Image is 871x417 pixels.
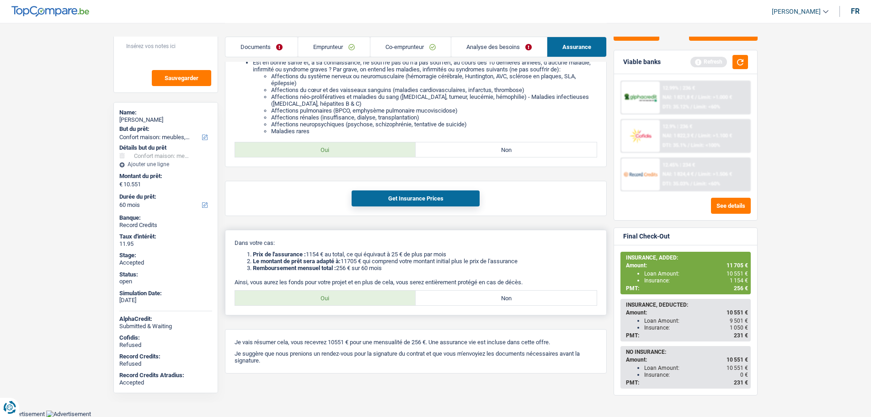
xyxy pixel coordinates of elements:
div: Submitted & Waiting [119,323,212,330]
div: Refresh [690,57,727,67]
li: Affections du système nerveux ou neuromusculaire (hémorragie cérébrale, Huntington, AVC, sclérose... [271,73,597,87]
div: Cofidis: [119,334,212,341]
b: Le montant de prêt sera adapté à: [253,258,341,265]
div: 12.9% | 236 € [663,124,692,130]
div: AlphaCredit: [119,315,212,323]
label: Montant du prêt: [119,173,210,180]
p: Dans votre cas: [235,239,597,246]
label: Oui [235,142,416,157]
span: / [695,171,697,177]
div: 11.95 [119,240,212,248]
div: Ajouter une ligne [119,161,212,168]
a: Assurance [547,37,606,57]
label: Oui [235,291,416,305]
span: DTI: 35.03% [663,181,689,187]
span: Limit: <60% [694,181,720,187]
li: Est en bonne santé et, à sa connaissance, ne souffre pas ou n’a pas souffert, au cours des 10 der... [253,59,597,135]
span: 0 € [740,372,748,378]
button: See details [711,198,751,214]
div: INSURANCE, ADDED: [626,255,748,261]
span: / [688,142,689,148]
span: Sauvegarder [165,75,198,81]
div: PMT: [626,332,748,339]
span: € [119,181,123,188]
div: Insurance: [644,325,748,331]
div: PMT: [626,285,748,292]
p: Ainsi, vous aurez les fonds pour votre projet et en plus de cela, vous serez entièrement protégé ... [235,279,597,286]
span: NAI: 1 824,4 € [663,171,694,177]
span: 11 705 € [727,262,748,269]
a: Emprunteur [298,37,370,57]
a: Analyse des besoins [451,37,547,57]
a: Documents [225,37,298,57]
li: Affections neuropsychiques (psychose, schizophrénie, tentative de suicide) [271,121,597,128]
b: Remboursement mensuel total : [253,265,336,271]
div: fr [851,7,860,16]
a: Co-emprunteur [370,37,451,57]
span: / [695,94,697,100]
p: Je suggère que nous prenions un rendez-vous pour la signature du contrat et que vous m'envoyiez l... [235,350,597,364]
div: Banque: [119,214,212,222]
span: [PERSON_NAME] [772,8,821,16]
p: Je vais résumer cela, vous recevrez 10551 € pour une mensualité de 256 €. Une assurance vie est i... [235,339,597,346]
div: open [119,278,212,285]
div: Insurance: [644,277,748,284]
span: Limit: >1.100 € [698,133,732,139]
label: Non [416,142,597,157]
div: Amount: [626,357,748,363]
span: DTI: 35.1% [663,142,686,148]
img: Record Credits [624,166,657,183]
div: 12.45% | 234 € [663,162,695,168]
div: Taux d'intérêt: [119,233,212,240]
div: Simulation Date: [119,290,212,297]
div: Viable banks [623,58,661,66]
div: Record Credits: [119,353,212,360]
span: 9 501 € [730,318,748,324]
a: [PERSON_NAME] [764,4,828,19]
div: Accepted [119,259,212,266]
span: Limit: <60% [694,104,720,110]
label: Durée du prêt: [119,193,210,200]
span: NAI: 1 822,3 € [663,133,694,139]
div: Loan Amount: [644,271,748,277]
b: Prix de l'assurance : [253,251,306,258]
li: Affections pulmonaires (BPCO, emphysème pulmonaire mucoviscidose) [271,107,597,114]
div: Détails but du prêt [119,144,212,152]
div: PMT: [626,379,748,386]
span: 1 050 € [730,325,748,331]
li: Affections du cœur et des vaisseaux sanguins (maladies cardiovasculaires, infarctus, thrombose) [271,87,597,93]
div: Accepted [119,379,212,386]
span: / [690,104,692,110]
div: Status: [119,271,212,278]
div: Name: [119,109,212,116]
li: 11705 € qui comprend votre montant initial plus le prix de l'assurance [253,258,597,265]
div: 12.99% | 236 € [663,85,695,91]
div: Stage: [119,252,212,259]
button: Sauvegarder [152,70,211,86]
div: Record Credits [119,222,212,229]
span: 256 € [734,285,748,292]
span: 231 € [734,332,748,339]
li: 256 € sur 60 mois [253,265,597,271]
div: INSURANCE, DEDUCTED: [626,302,748,308]
span: 1 154 € [730,277,748,284]
span: DTI: 35.12% [663,104,689,110]
div: Final Check-Out [623,233,670,240]
div: Record Credits Atradius: [119,372,212,379]
span: Limit: >1.000 € [698,94,732,100]
button: Get Insurance Prices [352,190,480,206]
img: TopCompare Logo [11,6,89,17]
div: Loan Amount: [644,318,748,324]
div: Insurance: [644,372,748,378]
span: NAI: 1 821,8 € [663,94,694,100]
li: Affections rénales (insuffisance, dialyse, transplantation) [271,114,597,121]
div: [DATE] [119,297,212,304]
div: [PERSON_NAME] [119,116,212,124]
img: Cofidis [624,127,657,144]
span: 10 551 € [727,357,748,363]
div: Refused [119,341,212,349]
div: NO INSURANCE: [626,349,748,355]
div: Amount: [626,262,748,269]
span: 10 551 € [727,271,748,277]
span: / [690,181,692,187]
